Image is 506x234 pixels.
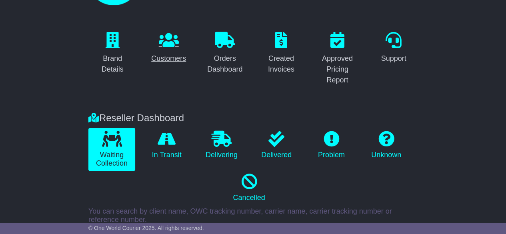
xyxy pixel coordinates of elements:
div: Support [381,53,406,64]
a: Customers [146,29,191,67]
p: You can search by client name, OWC tracking number, carrier name, carrier tracking number or refe... [88,207,418,224]
a: Orders Dashboard [201,29,249,78]
a: In Transit [143,128,190,162]
div: Approved Pricing Report [318,53,356,86]
a: Unknown [363,128,410,162]
a: Support [376,29,411,67]
div: Orders Dashboard [206,53,244,75]
a: Waiting Collection [88,128,135,171]
a: Delivered [253,128,300,162]
a: Problem [308,128,355,162]
span: © One World Courier 2025. All rights reserved. [88,225,204,231]
a: Created Invoices [257,29,306,78]
a: Delivering [198,128,245,162]
div: Reseller Dashboard [84,112,422,124]
a: Cancelled [88,171,410,205]
a: Brand Details [88,29,137,78]
div: Created Invoices [262,53,300,75]
a: Approved Pricing Report [313,29,362,88]
div: Brand Details [94,53,132,75]
div: Customers [151,53,186,64]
